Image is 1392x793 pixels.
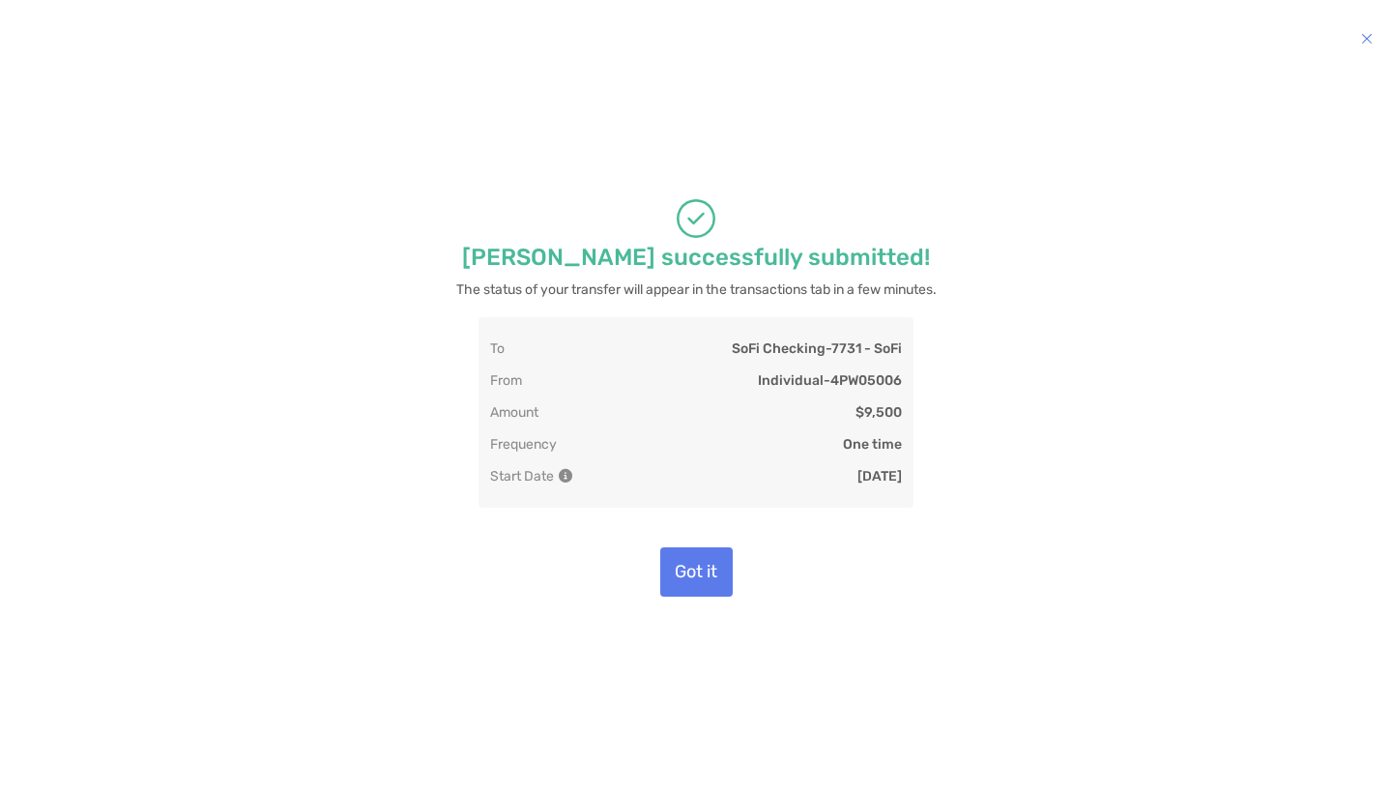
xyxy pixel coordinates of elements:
p: One time [843,436,902,453]
p: [DATE] [857,468,902,485]
p: Frequency [490,436,557,453]
p: To [490,340,505,357]
p: Start Date [490,468,570,485]
p: From [490,372,522,389]
p: Amount [490,404,538,421]
button: Got it [660,547,733,597]
p: The status of your transfer will appear in the transactions tab in a few minutes. [456,278,937,302]
p: Individual - 4PW05006 [758,372,902,389]
p: [PERSON_NAME] successfully submitted! [462,246,930,270]
p: SoFi Checking - 7731 - SoFi [732,340,902,357]
p: $9,500 [855,404,902,421]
